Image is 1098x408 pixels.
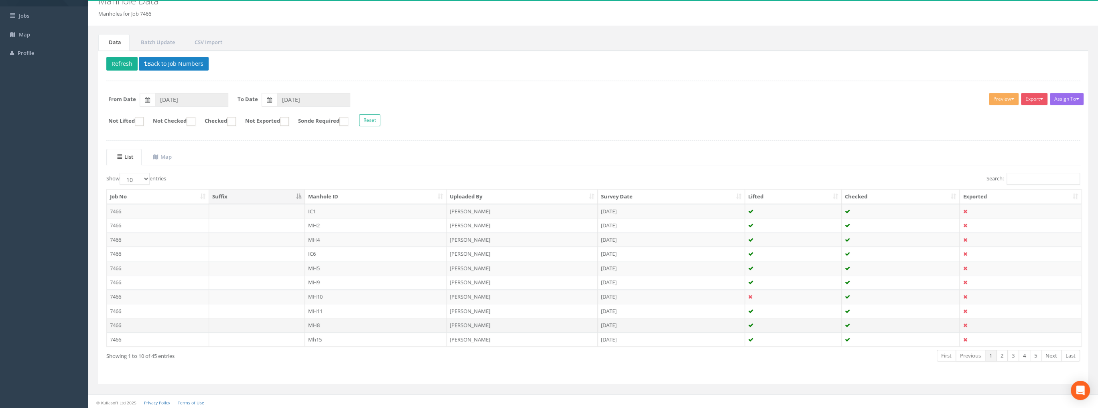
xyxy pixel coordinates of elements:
[447,232,598,247] td: [PERSON_NAME]
[139,57,209,71] button: Back to Job Numbers
[986,173,1080,185] label: Search:
[447,246,598,261] td: [PERSON_NAME]
[447,318,598,332] td: [PERSON_NAME]
[142,149,180,165] a: Map
[956,350,985,362] a: Previous
[447,332,598,347] td: [PERSON_NAME]
[842,190,960,204] th: Checked: activate to sort column ascending
[209,190,305,204] th: Suffix: activate to sort column descending
[598,261,745,275] td: [DATE]
[107,218,209,232] td: 7466
[120,173,150,185] select: Showentries
[305,318,447,332] td: MH8
[19,31,30,38] span: Map
[305,246,447,261] td: IC6
[598,332,745,347] td: [DATE]
[598,232,745,247] td: [DATE]
[1050,93,1084,105] button: Assign To
[598,275,745,289] td: [DATE]
[598,304,745,318] td: [DATE]
[1021,93,1047,105] button: Export
[305,275,447,289] td: MH9
[447,204,598,218] td: [PERSON_NAME]
[598,190,745,204] th: Survey Date: activate to sort column ascending
[305,218,447,232] td: MH2
[98,10,151,18] li: Manholes for Job 7466
[598,204,745,218] td: [DATE]
[598,218,745,232] td: [DATE]
[184,34,231,50] a: CSV Import
[447,304,598,318] td: [PERSON_NAME]
[447,289,598,304] td: [PERSON_NAME]
[130,34,183,50] a: Batch Update
[305,232,447,247] td: MH4
[745,190,842,204] th: Lifted: activate to sort column ascending
[98,34,130,50] a: Data
[290,117,348,126] label: Sonde Required
[107,318,209,332] td: 7466
[18,49,34,57] span: Profile
[237,95,258,103] label: To Date
[107,261,209,275] td: 7466
[1041,350,1061,362] a: Next
[19,12,29,19] span: Jobs
[598,318,745,332] td: [DATE]
[107,304,209,318] td: 7466
[106,57,138,71] button: Refresh
[305,190,447,204] th: Manhole ID: activate to sort column ascending
[277,93,350,107] input: To Date
[96,400,136,406] small: © Kullasoft Ltd 2025
[996,350,1008,362] a: 2
[107,275,209,289] td: 7466
[447,275,598,289] td: [PERSON_NAME]
[960,190,1081,204] th: Exported: activate to sort column ascending
[359,114,380,126] button: Reset
[106,173,166,185] label: Show entries
[108,95,136,103] label: From Date
[107,289,209,304] td: 7466
[107,204,209,218] td: 7466
[305,261,447,275] td: MH5
[447,218,598,232] td: [PERSON_NAME]
[107,332,209,347] td: 7466
[598,246,745,261] td: [DATE]
[107,232,209,247] td: 7466
[237,117,289,126] label: Not Exported
[1061,350,1080,362] a: Last
[144,400,170,406] a: Privacy Policy
[447,261,598,275] td: [PERSON_NAME]
[107,246,209,261] td: 7466
[1019,350,1030,362] a: 4
[106,149,142,165] a: List
[1071,381,1090,400] div: Open Intercom Messenger
[985,350,997,362] a: 1
[1007,350,1019,362] a: 3
[178,400,204,406] a: Terms of Use
[989,93,1019,105] button: Preview
[305,304,447,318] td: MH11
[598,289,745,304] td: [DATE]
[1007,173,1080,185] input: Search:
[145,117,195,126] label: Not Checked
[155,93,228,107] input: From Date
[305,332,447,347] td: Mh15
[100,117,144,126] label: Not Lifted
[1030,350,1041,362] a: 5
[447,190,598,204] th: Uploaded By: activate to sort column ascending
[107,190,209,204] th: Job No: activate to sort column ascending
[197,117,236,126] label: Checked
[305,204,447,218] td: IC1
[305,289,447,304] td: MH10
[937,350,956,362] a: First
[106,349,505,360] div: Showing 1 to 10 of 45 entries
[117,153,133,160] uib-tab-heading: List
[153,153,172,160] uib-tab-heading: Map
